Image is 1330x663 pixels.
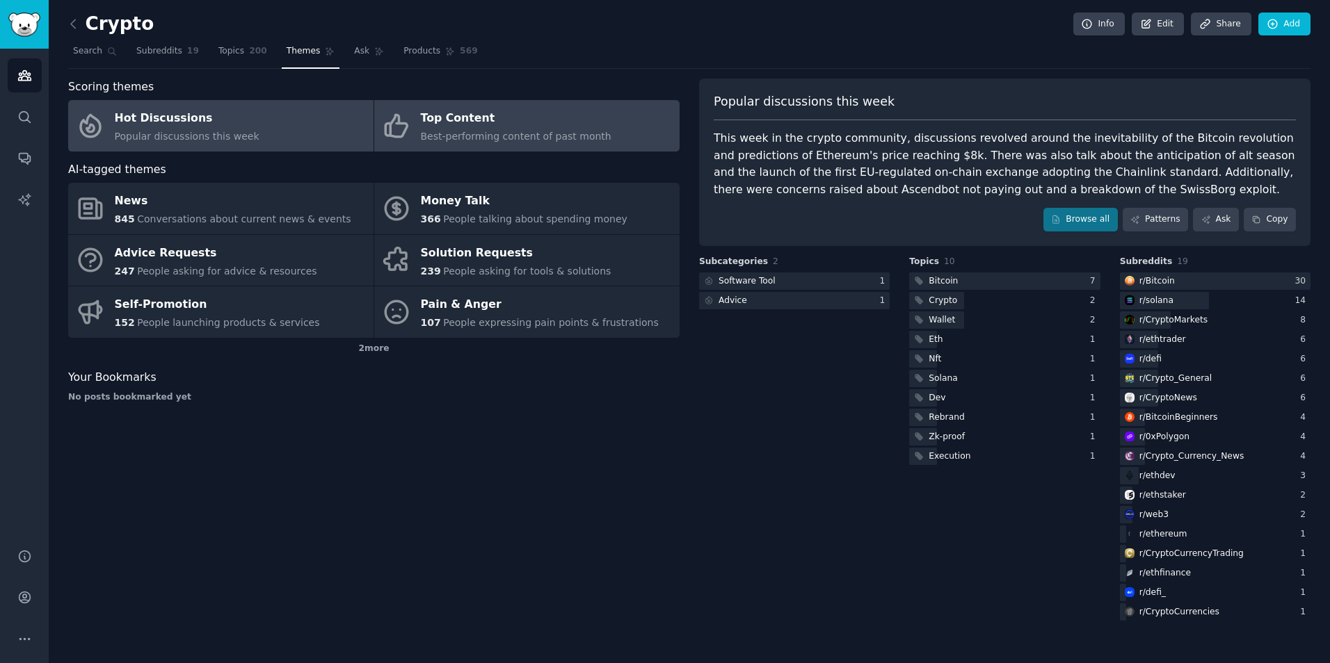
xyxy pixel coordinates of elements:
[287,45,321,58] span: Themes
[1090,353,1100,366] div: 1
[1120,486,1311,504] a: ethstakerr/ethstaker2
[137,265,317,277] span: People asking for advice & resources
[1125,354,1135,363] img: defi
[421,265,441,277] span: 239
[1177,256,1188,266] span: 19
[421,108,611,130] div: Top Content
[1125,276,1135,286] img: Bitcoin
[1244,208,1296,231] button: Copy
[944,256,955,266] span: 10
[1139,275,1175,288] div: r/ Bitcoin
[1139,373,1212,385] div: r/ Crypto_General
[421,242,611,264] div: Solution Requests
[1139,548,1244,560] div: r/ CryptoCurrencyTrading
[374,100,680,152] a: Top ContentBest-performing content of past month
[1139,509,1169,521] div: r/ web3
[1139,528,1187,541] div: r/ ethereum
[1120,603,1311,621] a: CryptoCurrenciesr/CryptoCurrencies1
[1090,411,1100,424] div: 1
[137,317,319,328] span: People launching products & services
[1090,295,1100,307] div: 2
[719,295,747,307] div: Advice
[68,79,154,96] span: Scoring themes
[403,45,440,58] span: Products
[131,40,204,69] a: Subreddits19
[1125,548,1135,558] img: CryptoCurrencyTrading
[1139,411,1218,424] div: r/ BitcoinBeginners
[1120,256,1173,268] span: Subreddits
[929,450,970,463] div: Execution
[218,45,244,58] span: Topics
[1300,450,1311,463] div: 4
[880,275,890,288] div: 1
[115,317,135,328] span: 152
[73,45,102,58] span: Search
[1139,334,1186,346] div: r/ ethtrader
[1300,431,1311,443] div: 4
[68,13,154,35] h2: Crypto
[374,183,680,234] a: Money Talk366People talking about spending money
[1090,373,1100,385] div: 1
[1120,467,1311,484] a: ethdevr/ethdev3
[1120,564,1311,582] a: ethfinancer/ethfinance1
[929,373,957,385] div: Solana
[1125,587,1135,597] img: defi_
[909,370,1100,387] a: Solana1
[909,331,1100,348] a: Eth1
[909,350,1100,368] a: Nft1
[1090,314,1100,327] div: 2
[773,256,778,266] span: 2
[929,295,957,307] div: Crypto
[1139,567,1191,580] div: r/ ethfinance
[1090,275,1100,288] div: 7
[68,40,122,69] a: Search
[1300,353,1311,366] div: 6
[1139,392,1197,404] div: r/ CryptoNews
[421,294,659,316] div: Pain & Anger
[1073,13,1125,36] a: Info
[909,409,1100,426] a: Rebrand1
[1258,13,1311,36] a: Add
[1191,13,1251,36] a: Share
[1125,373,1135,383] img: Crypto_General
[1300,548,1311,560] div: 1
[187,45,199,58] span: 19
[1125,568,1135,578] img: ethfinance
[136,45,182,58] span: Subreddits
[1139,470,1176,482] div: r/ ethdev
[1300,314,1311,327] div: 8
[115,190,351,213] div: News
[909,311,1100,329] a: Wallet2
[1139,295,1173,307] div: r/ solana
[1300,411,1311,424] div: 4
[214,40,272,69] a: Topics200
[719,275,776,288] div: Software Tool
[443,317,659,328] span: People expressing pain points & frustrations
[1120,584,1311,601] a: defi_r/defi_1
[282,40,340,69] a: Themes
[68,161,166,179] span: AI-tagged themes
[929,353,941,366] div: Nft
[1125,412,1135,422] img: BitcoinBeginners
[909,256,939,268] span: Topics
[115,294,320,316] div: Self-Promotion
[880,295,890,307] div: 1
[1125,393,1135,402] img: CryptoNews
[1120,350,1311,368] a: defir/defi6
[714,93,895,110] span: Popular discussions this week
[714,130,1296,198] div: This week in the crypto community, discussions revolved around the inevitability of the Bitcoin r...
[1132,13,1184,36] a: Edit
[1139,431,1189,443] div: r/ 0xPolygon
[929,314,955,327] div: Wallet
[1090,392,1100,404] div: 1
[115,213,135,224] span: 845
[1125,334,1135,344] img: ethtrader
[1125,432,1135,441] img: 0xPolygon
[909,272,1100,290] a: Bitcoin7
[68,391,680,404] div: No posts bookmarked yet
[68,286,374,338] a: Self-Promotion152People launching products & services
[909,389,1100,407] a: Dev1
[1300,392,1311,404] div: 6
[374,235,680,286] a: Solution Requests239People asking for tools & solutions
[1300,489,1311,502] div: 2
